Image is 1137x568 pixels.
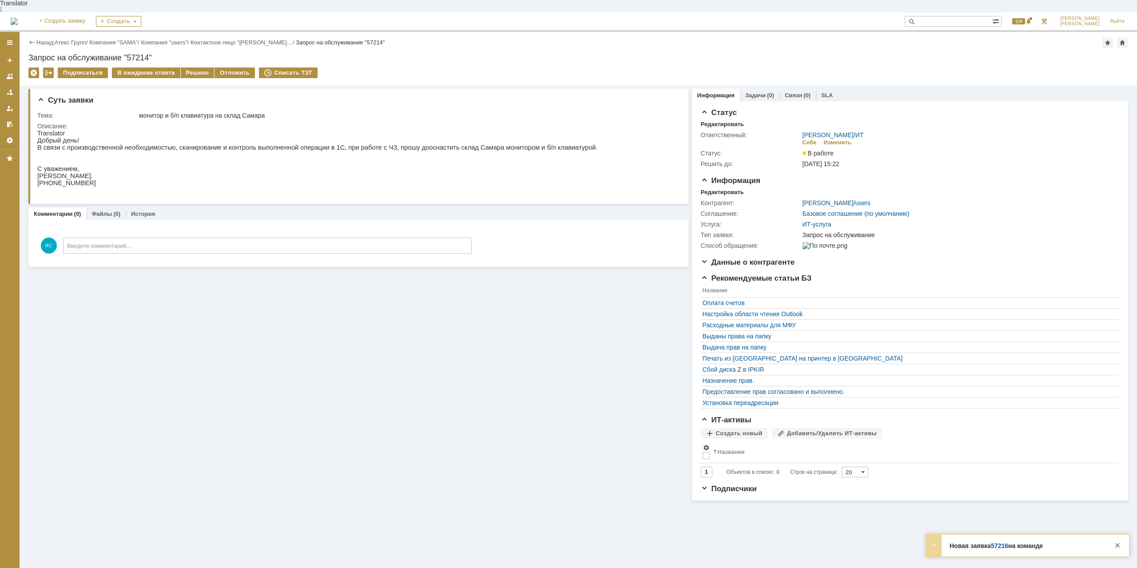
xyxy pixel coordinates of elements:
span: Рекомендуемые статьи БЗ [701,274,812,282]
a: Настройки [3,133,17,147]
th: Название [712,442,1115,463]
a: Предоставление прав согласовано и выполнено. [703,388,1113,395]
div: Соглашение: [701,210,801,217]
span: [PERSON_NAME] [1060,16,1100,21]
div: (0) [803,92,811,99]
a: Заявки на командах [3,69,17,83]
a: SLA [821,92,833,99]
span: [DATE] 15:22 [803,160,839,167]
i: Строк на странице: [727,467,838,477]
div: Решить до: [701,160,801,167]
span: Данные о контрагенте [701,258,795,266]
div: Добавить в избранное [1102,37,1113,48]
span: 109 [1012,18,1025,24]
div: Тема: [37,112,137,119]
a: Оплата счетов [703,299,1113,306]
div: Услуга: [701,221,801,228]
div: Контрагент: [701,199,801,207]
a: Мои согласования [3,117,17,131]
a: Информация [697,92,735,99]
a: Назначение прав. [703,377,1113,384]
a: Компания "SAMA" [89,39,138,46]
a: Назад [36,39,53,46]
a: Базовое соглашение (по умолчанию) [803,210,910,217]
div: Создать [96,16,141,27]
img: По почте.png [803,242,847,249]
a: ИТ [855,131,864,139]
div: Изменить [823,139,851,146]
div: / [55,39,90,46]
a: Перейти на домашнюю страницу [11,18,18,25]
div: / [191,39,296,46]
span: Объектов в списке: [727,469,774,475]
div: Закрыть [1112,540,1123,551]
span: В работе [803,150,834,157]
a: Сбой диска Z в IPKIR [703,366,1113,373]
span: [PERSON_NAME] [1060,21,1100,27]
div: (0) [74,211,81,217]
a: ИТ-услуга [803,221,831,228]
div: Название [718,449,745,455]
a: Компания "users" [141,39,187,46]
div: монитор и б/п клавиатура на склад Самара [139,112,673,119]
div: | [53,39,54,45]
div: / [141,39,191,46]
div: Тип заявки: [701,231,801,238]
a: Печать из [GEOGRAPHIC_DATA] на принтер в [GEOGRAPHIC_DATA] [703,355,1113,362]
div: Запрос на обслуживание [803,231,1113,238]
div: Ответственный: [701,131,801,139]
span: Настройки [703,444,710,451]
span: Подписчики [701,485,757,493]
div: / [803,199,871,207]
a: Расходные материалы для МФУ [703,322,1113,329]
span: Статус [701,108,737,117]
div: Запрос на обслуживание "57214" [28,53,1128,62]
a: [PERSON_NAME] [803,131,854,139]
a: Мои заявки [3,101,17,115]
div: / [89,39,141,46]
div: Выдача прав на папку [703,344,1113,351]
a: Комментарии [34,211,73,217]
a: Установка переадресации [703,399,1113,406]
div: Запрос на обслуживание "57214" [296,39,385,46]
div: Сделать домашней страницей [1117,37,1128,48]
div: (0) [113,211,120,217]
div: Редактировать [701,121,744,128]
a: 57216 [991,542,1008,549]
a: Перейти в интерфейс администратора [1039,16,1050,27]
div: Открыть панель уведомлений [1007,12,1034,30]
div: Удалить [28,68,39,78]
a: Задачи [745,92,766,99]
div: 0 [776,467,779,477]
a: Атекс Групп [55,39,86,46]
span: ЯС [41,238,57,254]
a: История [131,211,155,217]
span: Информация [701,176,760,185]
a: Настройка области чтения Outlook [703,310,1113,318]
a: Выданы права на папку [703,333,1113,340]
a: Заявки в моей ответственности [3,85,17,99]
div: Описание: [37,123,675,130]
div: (0) [767,92,774,99]
a: users [855,199,871,207]
a: [PERSON_NAME] [803,199,854,207]
a: Файлы [91,211,112,217]
div: Работа с массовостью [43,68,54,78]
a: Выйти [1105,12,1130,30]
th: Название [701,286,1115,298]
div: Статус: [701,150,801,157]
a: Создать заявку [3,53,17,68]
span: ИТ-активы [701,416,751,424]
a: [PERSON_NAME][PERSON_NAME] [1055,12,1105,30]
div: Развернуть [928,540,939,551]
strong: Новая заявка на команде [950,542,1043,549]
